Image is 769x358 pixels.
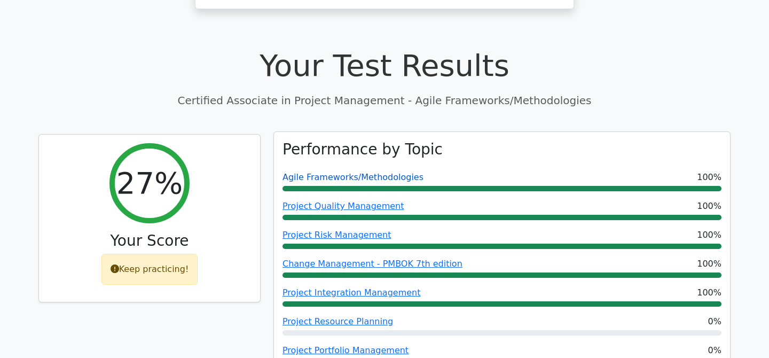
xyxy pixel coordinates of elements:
span: 100% [697,229,721,242]
p: Certified Associate in Project Management - Agile Frameworks/Methodologies [38,92,731,108]
a: Change Management - PMBOK 7th edition [283,259,462,269]
a: Project Portfolio Management [283,345,409,355]
a: Agile Frameworks/Methodologies [283,172,423,182]
span: 100% [697,258,721,270]
span: 0% [708,344,721,357]
h3: Performance by Topic [283,141,443,159]
a: Project Quality Management [283,201,404,211]
span: 100% [697,286,721,299]
span: 100% [697,171,721,184]
h3: Your Score [48,232,252,250]
a: Project Integration Management [283,287,420,298]
div: Keep practicing! [101,254,198,285]
a: Project Resource Planning [283,316,393,326]
span: 100% [697,200,721,213]
h1: Your Test Results [38,48,731,83]
span: 0% [708,315,721,328]
a: Project Risk Management [283,230,391,240]
h2: 27% [116,165,183,201]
